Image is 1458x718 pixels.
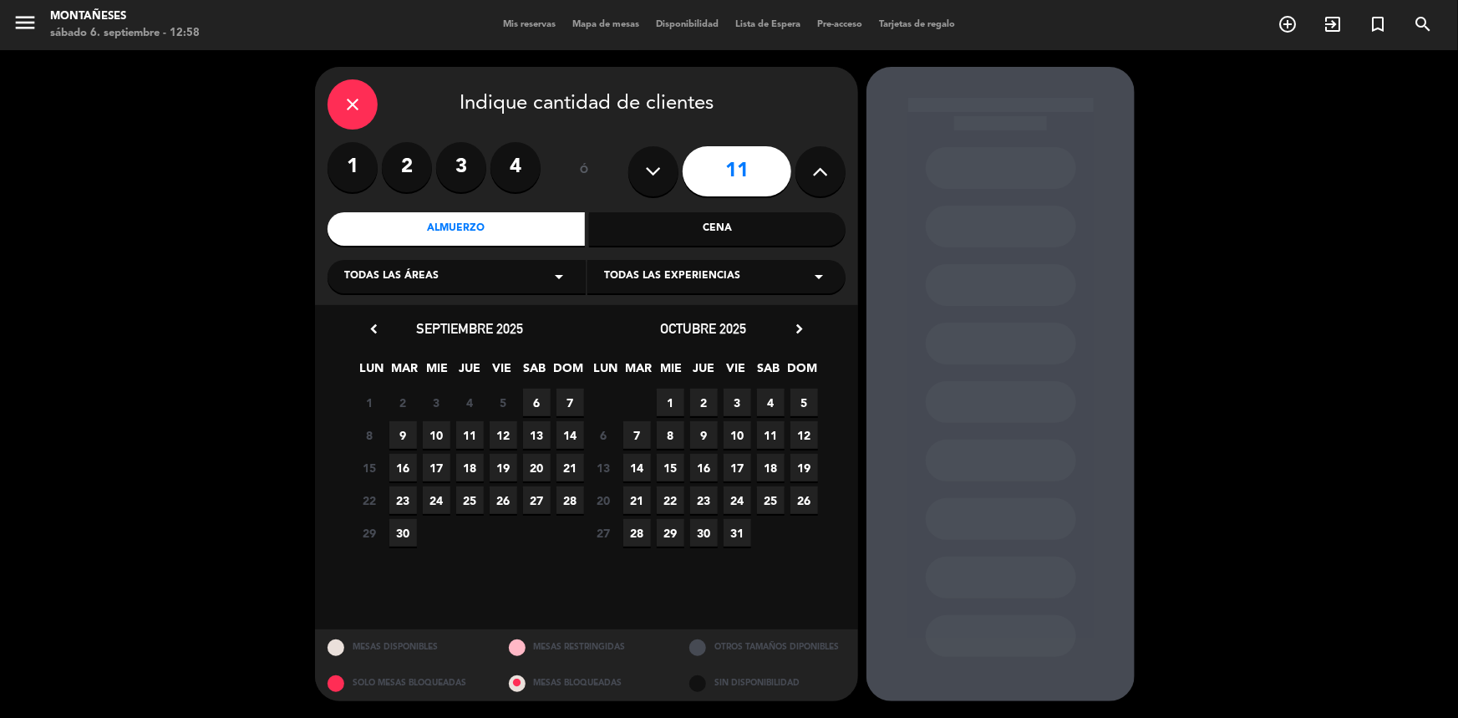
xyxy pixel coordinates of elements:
[382,142,432,192] label: 2
[590,454,617,481] span: 13
[344,268,439,285] span: Todas las áreas
[490,486,517,514] span: 26
[456,389,484,416] span: 4
[356,486,384,514] span: 22
[690,359,718,386] span: JUE
[328,79,846,130] div: Indique cantidad de clientes
[556,389,584,416] span: 7
[690,486,718,514] span: 23
[523,454,551,481] span: 20
[549,267,569,287] i: arrow_drop_down
[13,10,38,41] button: menu
[490,389,517,416] span: 5
[690,389,718,416] span: 2
[590,486,617,514] span: 20
[623,519,651,547] span: 28
[590,421,617,449] span: 6
[1323,14,1343,34] i: exit_to_app
[423,421,450,449] span: 10
[521,359,549,386] span: SAB
[416,320,523,337] span: septiembre 2025
[391,359,419,386] span: MAR
[456,421,484,449] span: 11
[790,320,808,338] i: chevron_right
[727,20,809,29] span: Lista de Espera
[556,486,584,514] span: 28
[490,454,517,481] span: 19
[358,359,386,386] span: LUN
[755,359,783,386] span: SAB
[623,486,651,514] span: 21
[356,454,384,481] span: 15
[365,320,383,338] i: chevron_left
[1368,14,1388,34] i: turned_in_not
[790,454,818,481] span: 19
[50,8,200,25] div: Montañeses
[657,389,684,416] span: 1
[356,519,384,547] span: 29
[389,389,417,416] span: 2
[389,421,417,449] span: 9
[657,486,684,514] span: 22
[557,142,612,201] div: ó
[315,629,496,665] div: MESAS DISPONIBLES
[604,268,740,285] span: Todas las experiencias
[790,389,818,416] span: 5
[523,389,551,416] span: 6
[871,20,963,29] span: Tarjetas de regalo
[556,454,584,481] span: 21
[328,142,378,192] label: 1
[788,359,815,386] span: DOM
[356,389,384,416] span: 1
[757,389,785,416] span: 4
[623,421,651,449] span: 7
[724,421,751,449] span: 10
[723,359,750,386] span: VIE
[490,142,541,192] label: 4
[436,142,486,192] label: 3
[690,519,718,547] span: 30
[590,519,617,547] span: 27
[1278,14,1298,34] i: add_circle_outline
[495,20,564,29] span: Mis reservas
[724,389,751,416] span: 3
[809,267,829,287] i: arrow_drop_down
[623,454,651,481] span: 14
[677,665,858,701] div: SIN DISPONIBILIDAD
[564,20,648,29] span: Mapa de mesas
[496,629,678,665] div: MESAS RESTRINGIDAS
[50,25,200,42] div: sábado 6. septiembre - 12:58
[724,486,751,514] span: 24
[690,421,718,449] span: 9
[496,665,678,701] div: MESAS BLOQUEADAS
[523,421,551,449] span: 13
[13,10,38,35] i: menu
[724,454,751,481] span: 17
[343,94,363,115] i: close
[489,359,516,386] span: VIE
[625,359,653,386] span: MAR
[690,454,718,481] span: 16
[456,486,484,514] span: 25
[757,486,785,514] span: 25
[757,454,785,481] span: 18
[523,486,551,514] span: 27
[657,454,684,481] span: 15
[556,421,584,449] span: 14
[456,359,484,386] span: JUE
[724,519,751,547] span: 31
[790,421,818,449] span: 12
[423,454,450,481] span: 17
[356,421,384,449] span: 8
[389,454,417,481] span: 16
[592,359,620,386] span: LUN
[589,212,846,246] div: Cena
[657,519,684,547] span: 29
[456,454,484,481] span: 18
[809,20,871,29] span: Pre-acceso
[315,665,496,701] div: SOLO MESAS BLOQUEADAS
[389,486,417,514] span: 23
[661,320,747,337] span: octubre 2025
[389,519,417,547] span: 30
[328,212,585,246] div: Almuerzo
